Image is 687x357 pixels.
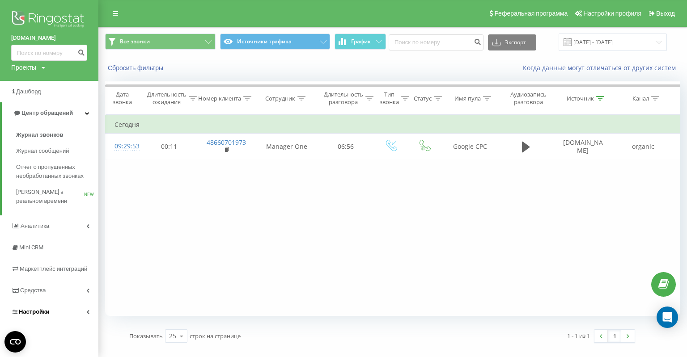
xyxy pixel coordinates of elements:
span: Показывать [129,332,163,340]
span: Все звонки [120,38,150,45]
td: Manager One [255,134,318,160]
td: [DOMAIN_NAME] [553,134,613,160]
a: Центр обращений [2,102,98,124]
a: Отчет о пропущенных необработанных звонках [16,159,98,184]
a: [DOMAIN_NAME] [11,34,87,42]
div: Тип звонка [380,91,399,106]
input: Поиск по номеру [389,34,483,50]
a: Журнал сообщений [16,143,98,159]
span: Настройки [19,308,50,315]
div: Источник [567,95,594,102]
a: 48660701973 [207,138,246,147]
td: 06:56 [318,134,374,160]
span: Дашборд [16,88,41,95]
a: Журнал звонков [16,127,98,143]
span: Журнал сообщений [16,147,69,155]
span: Средства [20,287,46,294]
button: График [335,34,386,50]
div: Длительность разговора [324,91,363,106]
span: Журнал звонков [16,130,63,139]
td: 00:11 [141,134,197,160]
td: organic [613,134,674,160]
input: Поиск по номеру [11,45,87,61]
span: Реферальная программа [494,10,568,17]
a: Когда данные могут отличаться от других систем [523,63,680,72]
a: [PERSON_NAME] в реальном времениNEW [16,184,98,209]
span: [PERSON_NAME] в реальном времени [16,188,84,206]
div: Сотрудник [265,95,295,102]
div: Номер клиента [198,95,241,102]
div: Длительность ожидания [147,91,187,106]
span: Выход [656,10,675,17]
span: График [351,38,371,45]
span: Аналитика [21,223,49,229]
div: 09:29:53 [114,138,132,155]
span: Mini CRM [19,244,43,251]
span: Центр обращений [21,109,73,116]
div: 1 - 1 из 1 [567,331,590,340]
button: Сбросить фильтры [105,64,168,72]
div: Статус [414,95,432,102]
div: Проекты [11,63,36,72]
div: Open Intercom Messenger [657,307,678,328]
div: Дата звонка [106,91,139,106]
div: 25 [169,332,176,340]
td: Google CPC [441,134,499,160]
img: Ringostat logo [11,9,87,31]
div: Имя пула [454,95,481,102]
span: Настройки профиля [583,10,641,17]
span: Маркетплейс интеграций [20,265,87,272]
button: Все звонки [105,34,216,50]
span: Отчет о пропущенных необработанных звонках [16,163,94,181]
a: 1 [608,330,621,342]
div: Аудиозапись разговора [507,91,550,106]
button: Экспорт [488,34,536,50]
button: Open CMP widget [4,331,26,353]
span: строк на странице [190,332,241,340]
button: Источники трафика [220,34,331,50]
div: Канал [632,95,649,102]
